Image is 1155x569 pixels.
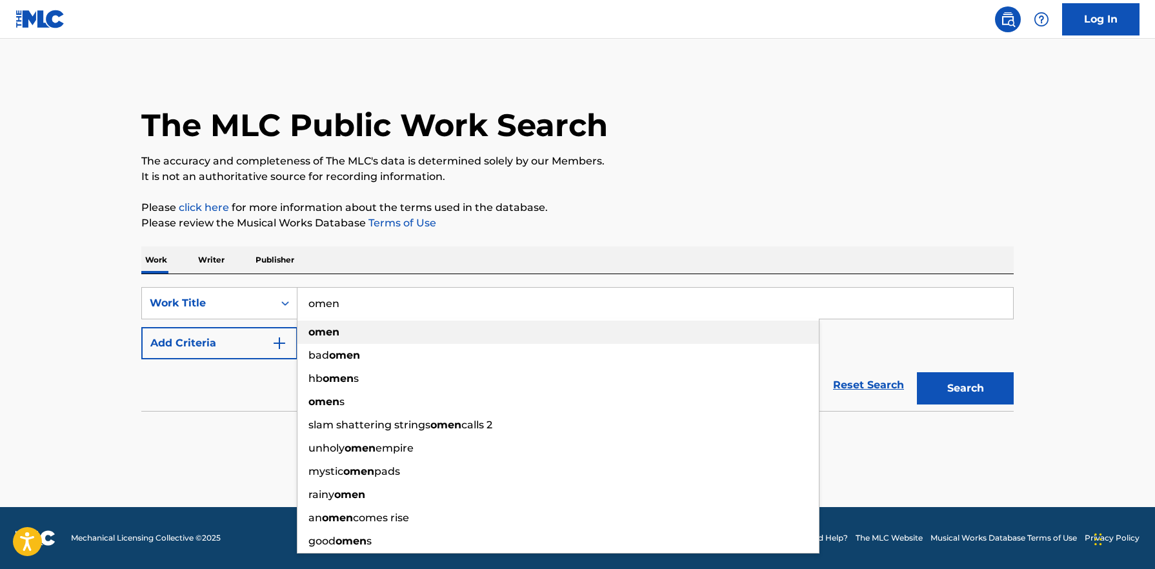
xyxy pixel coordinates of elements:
[995,6,1021,32] a: Public Search
[354,372,359,384] span: s
[803,532,848,544] a: Need Help?
[322,512,353,524] strong: omen
[308,512,322,524] span: an
[1034,12,1049,27] img: help
[141,215,1014,231] p: Please review the Musical Works Database
[15,10,65,28] img: MLC Logo
[252,246,298,274] p: Publisher
[141,154,1014,169] p: The accuracy and completeness of The MLC's data is determined solely by our Members.
[374,465,400,477] span: pads
[343,465,374,477] strong: omen
[323,372,354,384] strong: omen
[856,532,923,544] a: The MLC Website
[366,217,436,229] a: Terms of Use
[461,419,492,431] span: calls 2
[194,246,228,274] p: Writer
[308,349,329,361] span: bad
[1062,3,1140,35] a: Log In
[353,512,409,524] span: comes rise
[336,535,367,547] strong: omen
[339,395,345,408] span: s
[1029,6,1054,32] div: Help
[141,287,1014,411] form: Search Form
[334,488,365,501] strong: omen
[308,535,336,547] span: good
[930,532,1077,544] a: Musical Works Database Terms of Use
[272,335,287,351] img: 9d2ae6d4665cec9f34b9.svg
[345,442,376,454] strong: omen
[308,395,339,408] strong: omen
[1000,12,1016,27] img: search
[141,327,297,359] button: Add Criteria
[917,372,1014,404] button: Search
[827,371,910,399] a: Reset Search
[150,295,266,311] div: Work Title
[1090,507,1155,569] iframe: Chat Widget
[1094,520,1102,559] div: Drag
[141,246,171,274] p: Work
[308,326,339,338] strong: omen
[141,200,1014,215] p: Please for more information about the terms used in the database.
[430,419,461,431] strong: omen
[367,535,372,547] span: s
[179,201,229,214] a: click here
[329,349,360,361] strong: omen
[308,419,430,431] span: slam shattering strings
[141,169,1014,185] p: It is not an authoritative source for recording information.
[308,372,323,384] span: hb
[1085,532,1140,544] a: Privacy Policy
[15,530,55,546] img: logo
[308,488,334,501] span: rainy
[308,465,343,477] span: mystic
[308,442,345,454] span: unholy
[71,532,221,544] span: Mechanical Licensing Collective © 2025
[141,106,608,145] h1: The MLC Public Work Search
[376,442,414,454] span: empire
